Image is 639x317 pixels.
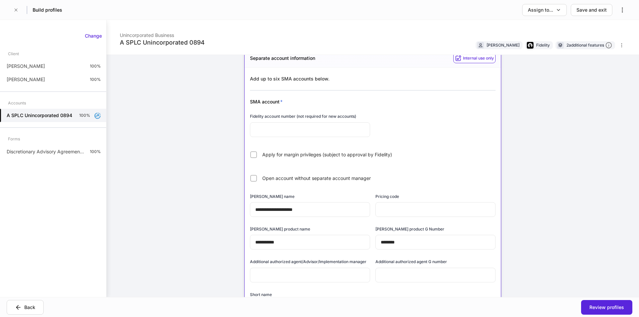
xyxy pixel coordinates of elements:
[581,300,632,315] button: Review profiles
[375,226,444,232] h6: [PERSON_NAME] product G Number
[375,258,447,265] h6: Additional authorized agent G number
[81,31,106,41] button: Change
[7,63,45,70] p: [PERSON_NAME]
[90,77,101,82] p: 100%
[8,97,26,109] div: Accounts
[7,76,45,83] p: [PERSON_NAME]
[262,175,371,182] span: Open account without separate account manager
[79,113,90,118] p: 100%
[90,64,101,69] p: 100%
[262,151,392,158] span: Apply for margin privileges (subject to approval by Fidelity)
[250,55,315,62] h5: Separate account information
[536,42,550,48] div: Fidelity
[463,55,494,61] h6: Internal use only
[250,226,310,232] h6: [PERSON_NAME] product name
[7,300,44,315] button: Back
[90,149,101,154] p: 100%
[250,98,412,105] div: SMA account
[528,7,553,13] div: Assign to...
[487,42,520,48] div: [PERSON_NAME]
[522,4,567,16] button: Assign to...
[85,33,102,39] div: Change
[7,148,85,155] p: Discretionary Advisory Agreement: Client Wrap Fee
[589,304,624,311] div: Review profiles
[576,7,607,13] div: Save and exit
[375,193,399,200] h6: Pricing code
[250,291,272,298] h6: Short name
[120,28,205,39] div: Unincorporated Business
[120,39,205,47] div: A SPLC Unincorporated 0894
[8,133,20,145] div: Forms
[571,4,612,16] button: Save and exit
[7,112,72,119] h5: A SPLC Unincorporated 0894
[250,193,295,200] h6: [PERSON_NAME] name
[24,304,35,311] div: Back
[566,42,612,49] div: 2 additional features
[33,7,62,13] h5: Build profiles
[8,48,19,60] div: Client
[250,113,356,119] h6: Fidelity account number (not required for new accounts)
[250,76,496,82] div: Add up to six SMA accounts below.
[250,258,366,265] h6: Additional authorized agent/Advisor/Implementation manager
